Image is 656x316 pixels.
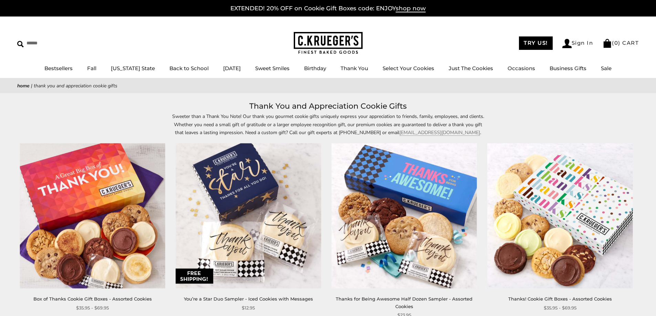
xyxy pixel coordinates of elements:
[230,5,426,12] a: EXTENDED! 20% OFF on Cookie Gift Boxes code: ENJOYshop now
[20,143,165,288] img: Box of Thanks Cookie Gift Boxes - Assorted Cookies
[601,65,612,72] a: Sale
[562,39,593,48] a: Sign In
[31,83,32,89] span: |
[399,129,480,136] a: [EMAIL_ADDRESS][DOMAIN_NAME]
[336,296,472,309] a: Thanks for Being Awesome Half Dozen Sampler - Assorted Cookies
[17,82,639,90] nav: breadcrumbs
[614,40,618,46] span: 0
[603,40,639,46] a: (0) CART
[508,296,612,302] a: Thanks! Cookie Gift Boxes - Assorted Cookies
[383,65,434,72] a: Select Your Cookies
[34,83,117,89] span: Thank You and Appreciation Cookie Gifts
[562,39,572,48] img: Account
[255,65,290,72] a: Sweet Smiles
[396,5,426,12] span: shop now
[44,65,73,72] a: Bestsellers
[603,39,612,48] img: Bag
[87,65,96,72] a: Fall
[17,41,24,47] img: Search
[449,65,493,72] a: Just The Cookies
[169,65,209,72] a: Back to School
[184,296,313,302] a: You’re a Star Duo Sampler - Iced Cookies with Messages
[519,36,553,50] a: TRY US!
[170,112,487,136] p: Sweeter than a Thank You Note! Our thank you gourmet cookie gifts uniquely express your appreciat...
[17,83,30,89] a: Home
[550,65,586,72] a: Business Gifts
[223,65,241,72] a: [DATE]
[294,32,363,54] img: C.KRUEGER'S
[508,65,535,72] a: Occasions
[76,304,109,312] span: $35.95 - $69.95
[33,296,152,302] a: Box of Thanks Cookie Gift Boxes - Assorted Cookies
[242,304,255,312] span: $12.95
[341,65,368,72] a: Thank You
[111,65,155,72] a: [US_STATE] State
[487,143,633,288] img: Thanks! Cookie Gift Boxes - Assorted Cookies
[544,304,576,312] span: $35.95 - $69.95
[28,100,628,112] h1: Thank You and Appreciation Cookie Gifts
[332,143,477,288] img: Thanks for Being Awesome Half Dozen Sampler - Assorted Cookies
[304,65,326,72] a: Birthday
[17,38,99,48] input: Search
[176,143,321,288] img: You’re a Star Duo Sampler - Iced Cookies with Messages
